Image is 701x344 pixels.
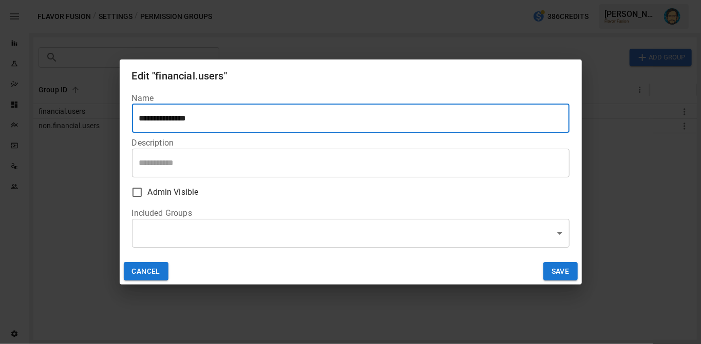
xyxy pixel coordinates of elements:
[132,93,154,103] label: Name
[148,186,199,198] span: Admin Visible
[132,208,192,218] label: Included Groups
[132,138,174,148] label: Description
[132,68,227,84] div: Edit "financial.users"
[124,262,168,281] button: CANCEL
[543,262,578,281] button: SAVE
